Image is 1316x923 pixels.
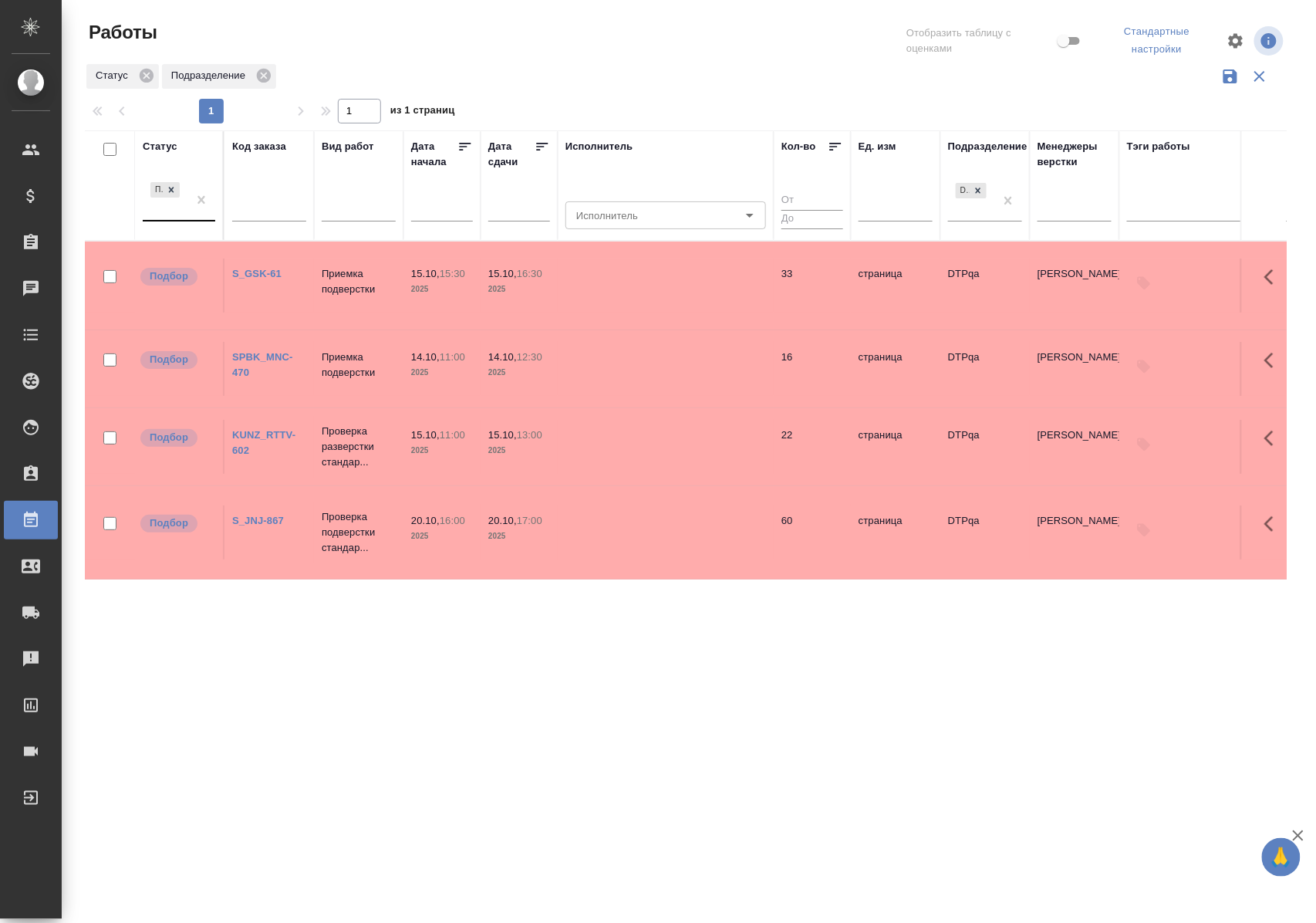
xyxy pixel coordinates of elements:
[488,139,535,170] div: Дата сдачи
[488,268,517,279] p: 15.10,
[171,68,251,83] p: Подразделение
[1038,350,1112,365] p: [PERSON_NAME]
[851,259,940,313] td: страница
[440,268,465,279] p: 15:30
[411,139,457,170] div: Дата начала
[774,342,851,396] td: 16
[322,139,374,154] div: Вид работ
[1216,62,1245,91] button: Сохранить фильтры
[940,505,1030,560] td: DTPqa
[851,420,940,474] td: страница
[774,420,851,474] td: 22
[1038,513,1112,529] p: [PERSON_NAME]
[139,428,215,448] div: Можно подбирать исполнителей
[1255,505,1292,543] button: Здесь прячутся важные кнопки
[1255,420,1292,457] button: Здесь прячутся важные кнопки
[150,352,188,367] p: Подбор
[390,101,455,123] span: из 1 страниц
[322,424,396,470] p: Проверка разверстки стандар...
[440,351,465,363] p: 11:00
[517,429,542,441] p: 13:00
[411,429,440,441] p: 15.10,
[940,259,1030,313] td: DTPqa
[859,139,896,154] div: Ед. изм
[1217,22,1254,59] span: Настроить таблицу
[232,515,284,526] a: S_JNJ-867
[1127,513,1161,547] button: Добавить тэги
[488,443,550,458] p: 2025
[411,351,440,363] p: 14.10,
[1268,841,1294,874] span: 🙏
[1245,62,1274,91] button: Сбросить фильтры
[232,351,293,378] a: SPBK_MNC-470
[162,64,276,89] div: Подразделение
[1127,350,1161,384] button: Добавить тэги
[322,350,396,380] p: Приемка подверстки
[517,351,542,363] p: 12:30
[411,529,473,544] p: 2025
[1262,838,1301,877] button: 🙏
[954,181,988,201] div: DTPqa
[956,183,970,199] div: DTPqa
[322,266,396,297] p: Приемка подверстки
[1127,428,1161,461] button: Добавить тэги
[85,20,157,45] span: Работы
[150,269,188,284] p: Подбор
[940,342,1030,396] td: DTPqa
[1038,428,1112,443] p: [PERSON_NAME]
[781,139,816,154] div: Кол-во
[411,282,473,297] p: 2025
[139,350,215,370] div: Можно подбирать исполнителей
[411,443,473,458] p: 2025
[488,515,517,526] p: 20.10,
[1038,139,1112,170] div: Менеджеры верстки
[906,25,1054,56] span: Отобразить таблицу с оценками
[440,515,465,526] p: 16:00
[139,266,215,287] div: Можно подбирать исполнителей
[232,139,286,154] div: Код заказа
[150,182,163,198] div: Подбор
[517,268,542,279] p: 16:30
[488,351,517,363] p: 14.10,
[1097,20,1217,62] div: split button
[86,64,159,89] div: Статус
[1127,139,1190,154] div: Тэги работы
[940,420,1030,474] td: DTPqa
[1255,342,1292,379] button: Здесь прячутся важные кнопки
[139,513,215,534] div: Можно подбирать исполнителей
[411,515,440,526] p: 20.10,
[232,429,295,456] a: KUNZ_RTTV-602
[232,268,282,279] a: S_GSK-61
[565,139,633,154] div: Исполнитель
[1254,26,1287,56] span: Посмотреть информацию
[851,505,940,560] td: страница
[150,516,188,531] p: Подбор
[440,429,465,441] p: 11:00
[781,191,843,211] input: От
[774,259,851,313] td: 33
[517,515,542,526] p: 17:00
[411,268,440,279] p: 15.10,
[1127,266,1161,300] button: Добавить тэги
[948,139,1027,154] div: Подразделение
[96,68,133,83] p: Статус
[411,365,473,380] p: 2025
[488,429,517,441] p: 15.10,
[851,342,940,396] td: страница
[322,509,396,556] p: Проверка подверстки стандар...
[488,365,550,380] p: 2025
[1038,266,1112,282] p: [PERSON_NAME]
[739,205,761,226] button: Open
[488,529,550,544] p: 2025
[774,505,851,560] td: 60
[1255,259,1292,296] button: Здесь прячутся важные кнопки
[150,430,188,445] p: Подбор
[781,210,843,229] input: До
[488,282,550,297] p: 2025
[143,139,177,154] div: Статус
